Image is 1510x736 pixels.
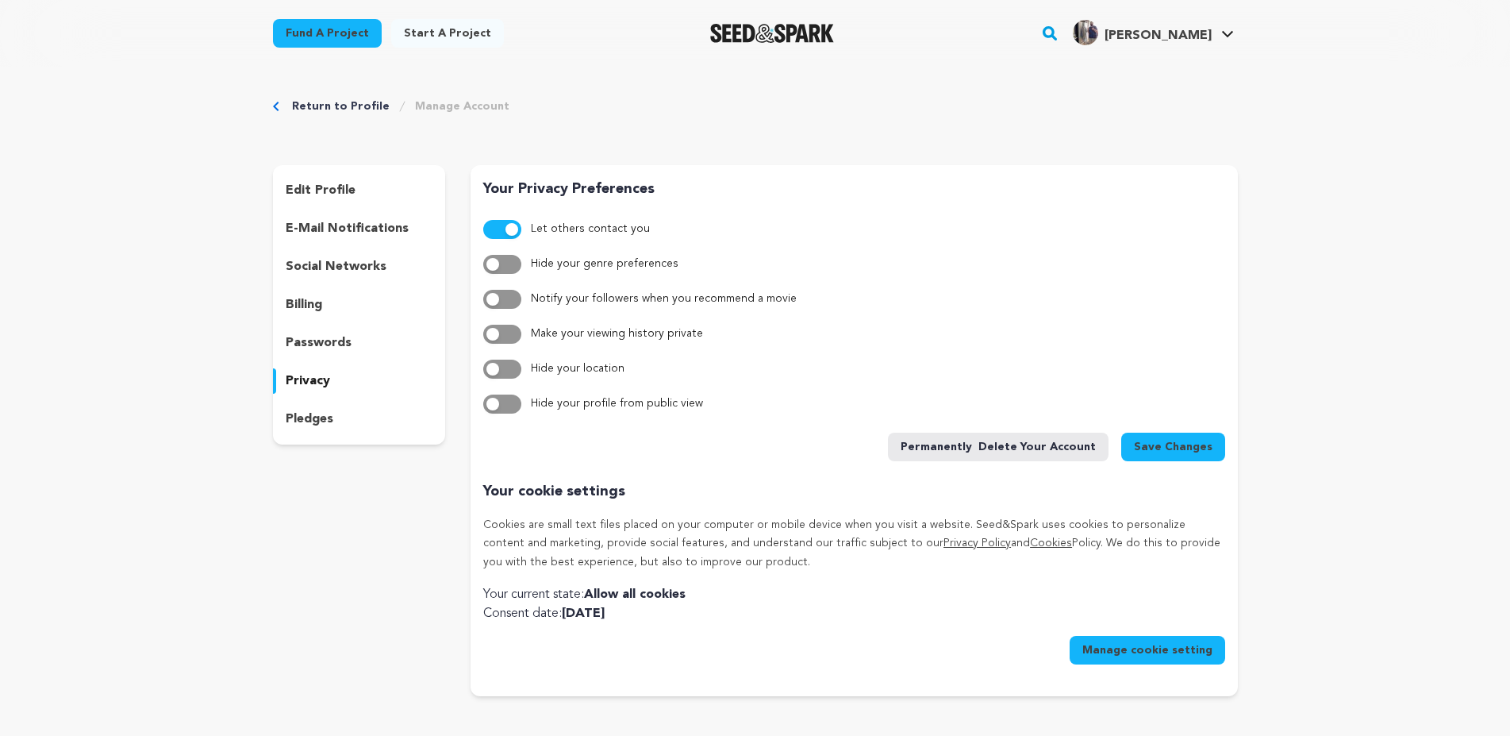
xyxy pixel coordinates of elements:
[273,330,446,356] button: passwords
[273,19,382,48] a: Fund a project
[483,585,1224,604] p: Your current state:
[286,181,355,200] p: edit profile
[273,98,1238,114] div: Breadcrumb
[286,257,386,276] p: social networks
[531,290,797,309] label: Notify your followers when you recommend a movie
[1073,20,1098,45] img: appliance-repair-experts-in-vancouver.jpg
[531,325,703,344] label: Make your viewing history private
[483,480,1224,503] p: Your cookie settings
[1070,17,1237,45] a: Jaimecor J.'s Profile
[584,588,686,601] span: Allow all cookies
[273,292,446,318] button: billing
[531,220,650,239] label: Let others contact you
[531,395,703,414] label: Hide your profile from public view
[286,372,330,391] p: privacy
[286,410,333,429] p: pledges
[292,98,390,114] a: Return to Profile
[1070,636,1225,665] button: Manage cookie setting
[1134,439,1212,455] span: Save Changes
[531,255,678,274] label: Hide your genre preferences
[1073,20,1212,45] div: Jaimecor J.'s Profile
[483,178,1224,201] p: Your Privacy Preferences
[562,607,605,620] span: [DATE]
[273,368,446,394] button: privacy
[483,516,1224,572] p: Cookies are small text files placed on your computer or mobile device when you visit a website. S...
[901,439,972,455] span: Permanently
[710,24,835,43] a: Seed&Spark Homepage
[286,333,352,353] p: passwords
[273,216,446,241] button: e-mail notifications
[415,98,509,114] a: Manage Account
[710,24,835,43] img: Seed&Spark Logo Dark Mode
[273,178,446,203] button: edit profile
[1070,17,1237,50] span: Jaimecor J.'s Profile
[888,433,1108,461] button: Permanentlydelete your account
[531,360,624,379] label: Hide your location
[1105,29,1212,42] span: [PERSON_NAME]
[943,538,1011,549] a: Privacy Policy
[273,407,446,432] button: pledges
[286,219,409,238] p: e-mail notifications
[273,254,446,279] button: social networks
[1121,433,1225,461] button: Save Changes
[1030,538,1072,549] a: Cookies
[286,295,322,314] p: billing
[391,19,504,48] a: Start a project
[483,604,1224,623] p: Consent date:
